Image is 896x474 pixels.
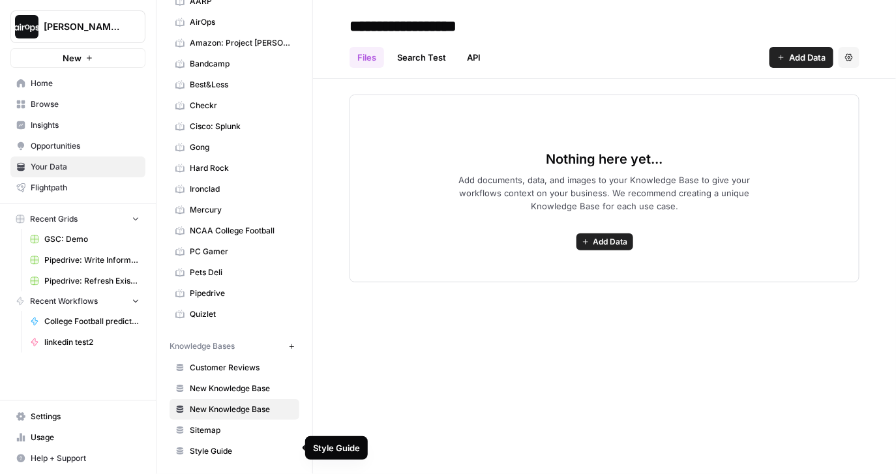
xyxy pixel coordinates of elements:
span: Add Data [593,236,628,248]
span: Browse [31,98,140,110]
span: PC Gamer [190,246,293,258]
a: linkedin test2 [24,332,145,353]
span: Best&Less [190,79,293,91]
span: Help + Support [31,452,140,464]
button: Add Data [769,47,833,68]
a: Pipedrive: Refresh Existing Content [24,271,145,291]
button: Recent Grids [10,209,145,229]
span: Bandcamp [190,58,293,70]
span: Checkr [190,100,293,111]
span: GSC: Demo [44,233,140,245]
a: Home [10,73,145,94]
a: Cisco: Splunk [170,116,299,137]
span: Add documents, data, and images to your Knowledge Base to give your workflows context on your bus... [438,173,771,213]
a: GSC: Demo [24,229,145,250]
span: AirOps [190,16,293,28]
a: NCAA College Football [170,220,299,241]
span: Add Data [789,51,826,64]
a: Pets Deli [170,262,299,283]
a: API [459,47,488,68]
a: Pipedrive [170,283,299,304]
a: Browse [10,94,145,115]
span: NCAA College Football [190,225,293,237]
a: Search Test [389,47,454,68]
span: New [63,52,82,65]
span: Hard Rock [190,162,293,174]
span: Usage [31,432,140,443]
a: Pipedrive: Write Informational Article [24,250,145,271]
span: Pets Deli [190,267,293,278]
a: Bandcamp [170,53,299,74]
a: PC Gamer [170,241,299,262]
a: Your Data [10,156,145,177]
span: Cisco: Splunk [190,121,293,132]
button: Workspace: Dille-Sandbox [10,10,145,43]
a: Quizlet [170,304,299,325]
span: Flightpath [31,182,140,194]
a: Insights [10,115,145,136]
span: Sitemap [190,424,293,436]
a: Flightpath [10,177,145,198]
span: New Knowledge Base [190,383,293,394]
a: College Football prediction [24,311,145,332]
span: Insights [31,119,140,131]
a: AirOps [170,12,299,33]
span: Pipedrive: Refresh Existing Content [44,275,140,287]
span: Ironclad [190,183,293,195]
button: Recent Workflows [10,291,145,311]
a: Settings [10,406,145,427]
a: Hard Rock [170,158,299,179]
span: Nothing here yet... [546,150,663,168]
span: Recent Grids [30,213,78,225]
span: Home [31,78,140,89]
span: New Knowledge Base [190,404,293,415]
span: linkedin test2 [44,336,140,348]
span: Knowledge Bases [170,340,235,352]
a: Ironclad [170,179,299,200]
a: Mercury [170,200,299,220]
span: College Football prediction [44,316,140,327]
a: Checkr [170,95,299,116]
span: [PERSON_NAME]-Sandbox [44,20,123,33]
a: New Knowledge Base [170,399,299,420]
button: New [10,48,145,68]
button: Help + Support [10,448,145,469]
a: Style Guide [170,441,299,462]
a: New Knowledge Base [170,378,299,399]
span: Your Data [31,161,140,173]
a: Best&Less [170,74,299,95]
a: Gong [170,137,299,158]
a: Customer Reviews [170,357,299,378]
a: Opportunities [10,136,145,156]
span: Settings [31,411,140,422]
span: Pipedrive: Write Informational Article [44,254,140,266]
span: Quizlet [190,308,293,320]
a: Sitemap [170,420,299,441]
a: Amazon: Project [PERSON_NAME] [170,33,299,53]
span: Pipedrive [190,288,293,299]
span: Style Guide [190,445,293,457]
a: Usage [10,427,145,448]
span: Gong [190,141,293,153]
a: Files [350,47,384,68]
span: Amazon: Project [PERSON_NAME] [190,37,293,49]
span: Recent Workflows [30,295,98,307]
img: Dille-Sandbox Logo [15,15,38,38]
span: Mercury [190,204,293,216]
button: Add Data [576,233,633,250]
span: Opportunities [31,140,140,152]
span: Customer Reviews [190,362,293,374]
